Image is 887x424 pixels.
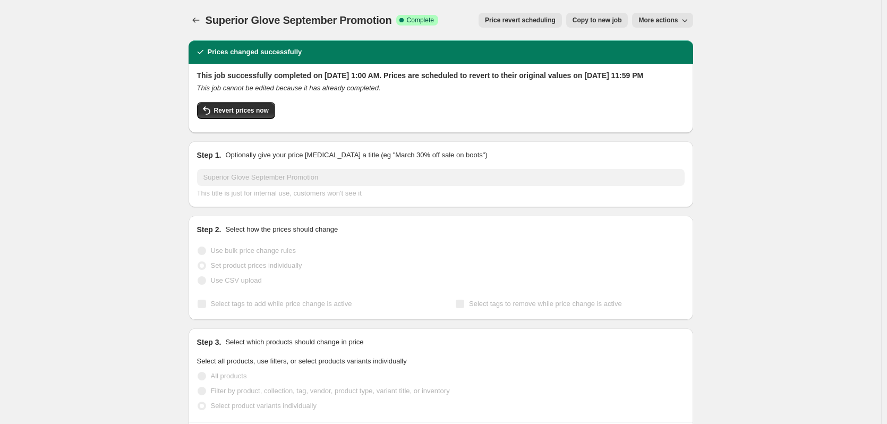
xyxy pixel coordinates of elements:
h2: This job successfully completed on [DATE] 1:00 AM. Prices are scheduled to revert to their origin... [197,70,685,81]
span: Copy to new job [573,16,622,24]
span: Revert prices now [214,106,269,115]
input: 30% off holiday sale [197,169,685,186]
p: Select which products should change in price [225,337,363,347]
button: More actions [632,13,693,28]
p: Optionally give your price [MEDICAL_DATA] a title (eg "March 30% off sale on boots") [225,150,487,160]
span: Use CSV upload [211,276,262,284]
span: This title is just for internal use, customers won't see it [197,189,362,197]
span: More actions [638,16,678,24]
h2: Prices changed successfully [208,47,302,57]
button: Copy to new job [566,13,628,28]
h2: Step 1. [197,150,221,160]
span: Select product variants individually [211,402,317,410]
span: Superior Glove September Promotion [206,14,392,26]
p: Select how the prices should change [225,224,338,235]
i: This job cannot be edited because it has already completed. [197,84,381,92]
span: All products [211,372,247,380]
span: Filter by product, collection, tag, vendor, product type, variant title, or inventory [211,387,450,395]
h2: Step 3. [197,337,221,347]
span: Select all products, use filters, or select products variants individually [197,357,407,365]
button: Price revert scheduling [479,13,562,28]
span: Select tags to add while price change is active [211,300,352,308]
span: Set product prices individually [211,261,302,269]
button: Price change jobs [189,13,203,28]
span: Use bulk price change rules [211,247,296,255]
span: Select tags to remove while price change is active [469,300,622,308]
span: Complete [407,16,434,24]
span: Price revert scheduling [485,16,556,24]
button: Revert prices now [197,102,275,119]
h2: Step 2. [197,224,221,235]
